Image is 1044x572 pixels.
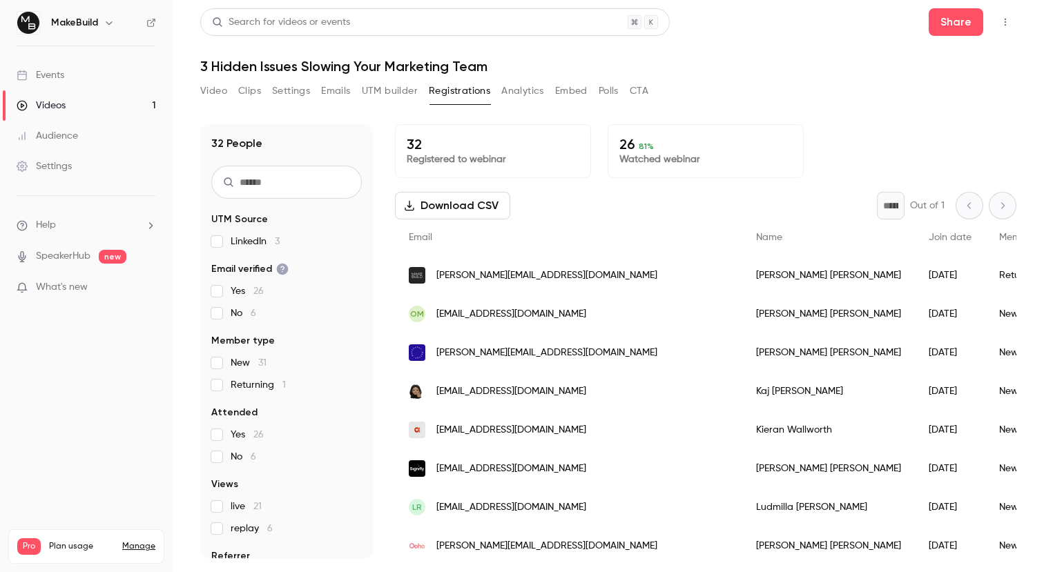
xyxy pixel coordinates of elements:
[630,80,648,102] button: CTA
[407,152,579,166] p: Registered to webinar
[49,541,114,552] span: Plan usage
[251,308,256,318] span: 6
[211,334,275,348] span: Member type
[929,8,983,36] button: Share
[915,411,985,449] div: [DATE]
[211,213,268,226] span: UTM Source
[910,199,945,213] p: Out of 1
[267,524,273,533] span: 6
[17,538,41,555] span: Pro
[253,502,262,511] span: 21
[51,16,98,30] h6: MakeBuild
[436,539,657,553] span: [PERSON_NAME][EMAIL_ADDRESS][DOMAIN_NAME]
[756,233,782,242] span: Name
[915,333,985,372] div: [DATE]
[251,452,256,462] span: 6
[17,99,66,112] div: Videos
[211,477,238,491] span: Views
[282,380,286,390] span: 1
[321,80,350,102] button: Emails
[742,333,915,372] div: [PERSON_NAME] [PERSON_NAME]
[36,249,90,264] a: SpeakerHub
[410,308,424,320] span: OM
[555,80,588,102] button: Embed
[639,141,654,151] span: 81 %
[994,11,1016,33] button: Top Bar Actions
[231,306,256,320] span: No
[742,372,915,411] div: Kaj [PERSON_NAME]
[412,501,422,513] span: LR
[275,237,280,246] span: 3
[200,80,227,102] button: Video
[231,500,262,513] span: live
[17,68,64,82] div: Events
[409,422,425,438] img: attentiondigital.co.uk
[742,449,915,488] div: [PERSON_NAME] [PERSON_NAME]
[122,541,155,552] a: Manage
[211,262,289,276] span: Email verified
[212,15,350,30] div: Search for videos or events
[436,423,586,437] span: [EMAIL_ADDRESS][DOMAIN_NAME]
[139,282,156,294] iframe: Noticeable Trigger
[362,80,418,102] button: UTM builder
[742,295,915,333] div: [PERSON_NAME] [PERSON_NAME]
[407,136,579,152] p: 32
[742,256,915,295] div: [PERSON_NAME] [PERSON_NAME]
[915,526,985,565] div: [DATE]
[915,295,985,333] div: [DATE]
[915,488,985,526] div: [DATE]
[409,538,425,554] img: ooho.io
[231,356,267,370] span: New
[429,80,490,102] button: Registrations
[258,358,267,368] span: 31
[17,218,156,233] li: help-dropdown-opener
[211,406,258,420] span: Attended
[211,135,262,152] h1: 32 People
[915,372,985,411] div: [DATE]
[238,80,261,102] button: Clips
[742,488,915,526] div: Ludmilla [PERSON_NAME]
[436,384,586,399] span: [EMAIL_ADDRESS][DOMAIN_NAME]
[436,462,586,476] span: [EMAIL_ADDRESS][DOMAIN_NAME]
[253,430,264,440] span: 26
[36,280,88,295] span: What's new
[436,500,586,515] span: [EMAIL_ADDRESS][DOMAIN_NAME]
[619,152,792,166] p: Watched webinar
[231,450,256,464] span: No
[231,235,280,248] span: LinkedIn
[211,549,250,563] span: Referrer
[436,307,586,322] span: [EMAIL_ADDRESS][DOMAIN_NAME]
[272,80,310,102] button: Settings
[99,250,126,264] span: new
[17,129,78,143] div: Audience
[231,284,264,298] span: Yes
[742,526,915,565] div: [PERSON_NAME] [PERSON_NAME]
[501,80,544,102] button: Analytics
[929,233,971,242] span: Join date
[409,344,425,361] img: danfosterdesign.co.uk
[231,428,264,442] span: Yes
[17,12,39,34] img: MakeBuild
[231,378,286,392] span: Returning
[436,268,657,283] span: [PERSON_NAME][EMAIL_ADDRESS][DOMAIN_NAME]
[409,233,432,242] span: Email
[17,159,72,173] div: Settings
[742,411,915,449] div: Kieran Wallworth
[599,80,619,102] button: Polls
[915,256,985,295] div: [DATE]
[915,449,985,488] div: [DATE]
[395,192,510,219] button: Download CSV
[409,267,425,284] img: makebuild.studio
[36,218,56,233] span: Help
[200,58,1016,75] h1: 3 Hidden Issues Slowing Your Marketing Team
[231,522,273,535] span: replay
[409,460,425,477] img: signifly.com
[409,383,425,400] img: kajalvaland.com
[436,346,657,360] span: [PERSON_NAME][EMAIL_ADDRESS][DOMAIN_NAME]
[619,136,792,152] p: 26
[253,286,264,296] span: 26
